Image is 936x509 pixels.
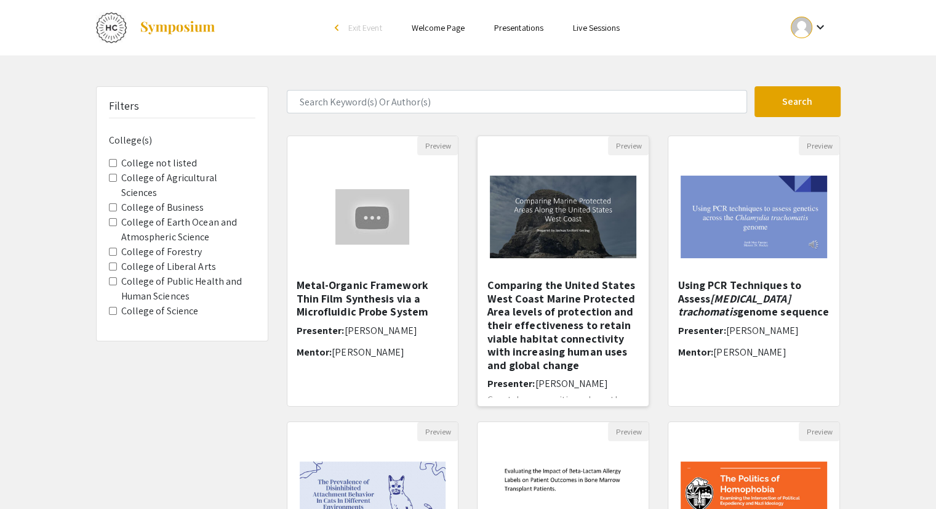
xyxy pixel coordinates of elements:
p: Coastal communities rely on the ... [487,395,639,405]
a: Presentations [494,22,543,33]
input: Search Keyword(s) Or Author(s) [287,90,747,113]
img: HC Thesis Research Conference 2023 [96,12,127,43]
div: Open Presentation <p><span style="background-color: transparent; color: rgb(0, 0, 0);">Metal-Orga... [287,136,459,407]
img: Symposium by ForagerOne [139,20,216,35]
button: Preview [608,136,649,155]
button: Preview [608,422,649,441]
a: Live Sessions [573,22,620,33]
h6: Presenter: [297,325,449,336]
a: Welcome Page [412,22,465,33]
button: Preview [417,422,458,441]
h5: Metal-Organic Framework Thin Film Synthesis via a Microfluidic Probe System [297,279,449,319]
h5: Comparing the United States West Coast Marine Protected Area levels of protection and their effec... [487,279,639,372]
button: Preview [799,136,839,155]
h6: Presenter: [487,378,639,389]
img: <p>Comparing the United States West Coast Marine Protected Area levels of protection and their ef... [478,163,649,271]
div: arrow_back_ios [335,24,342,31]
h5: Using PCR Techniques to Assess genome sequence [678,279,830,319]
label: College not listed [121,156,198,171]
button: Expand account dropdown [778,14,840,41]
span: Mentor: [297,346,332,359]
span: [PERSON_NAME] [332,346,404,359]
img: <p><span style="background-color: transparent; color: rgb(0, 0, 0);">Metal-Organic Framework Thin... [323,177,422,257]
label: College of Public Health and Human Sciences [121,274,255,304]
button: Search [754,86,841,117]
h6: Presenter: [678,325,830,336]
label: College of Forestry [121,245,202,259]
span: Mentor: [678,346,713,359]
span: [PERSON_NAME] [713,346,786,359]
label: College of Liberal Arts [121,259,216,274]
div: Open Presentation <p class="ql-align-center"><span style="background-color: transparent; color: r... [668,136,840,407]
span: [PERSON_NAME] [726,324,798,337]
label: College of Business [121,200,204,215]
span: [PERSON_NAME] [535,377,607,390]
label: College of Earth Ocean and Atmospheric Science [121,215,255,245]
mat-icon: Expand account dropdown [812,20,827,35]
label: College of Agricultural Sciences [121,171,255,200]
span: Exit Event [348,22,382,33]
span: [PERSON_NAME] [345,324,417,337]
div: Open Presentation <p>Comparing the United States West Coast Marine Protected Area levels of prote... [477,136,649,407]
img: <p class="ql-align-center"><span style="background-color: transparent; color: rgb(0, 0, 0);">Usin... [668,163,839,271]
h6: College(s) [109,134,255,146]
button: Preview [799,422,839,441]
label: College of Science [121,304,199,319]
iframe: Chat [9,454,52,500]
h5: Filters [109,99,140,113]
em: [MEDICAL_DATA] trachomatis [678,291,790,319]
a: HC Thesis Research Conference 2023 [96,12,216,43]
button: Preview [417,136,458,155]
